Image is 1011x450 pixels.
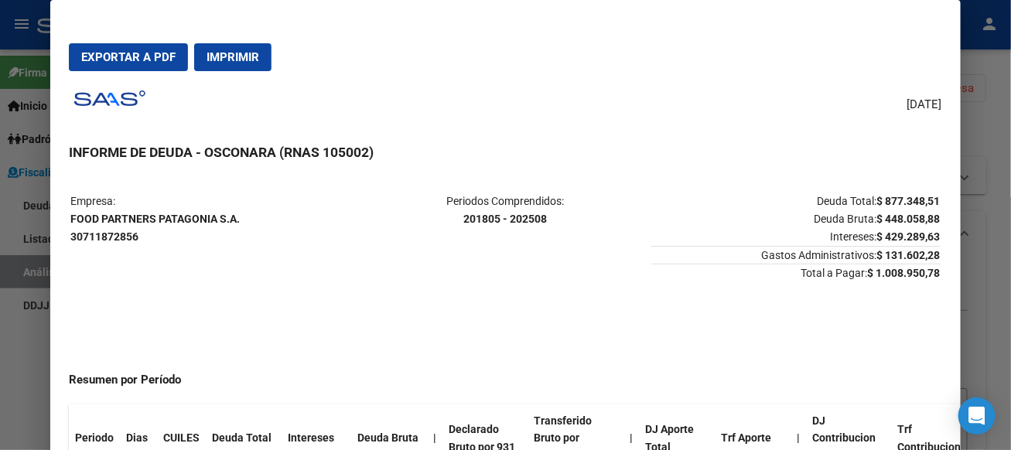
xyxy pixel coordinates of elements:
span: Exportar a PDF [81,50,176,64]
p: Periodos Comprendidos: [361,193,650,228]
strong: $ 131.602,28 [877,249,941,261]
h4: Resumen por Período [69,371,941,389]
button: Imprimir [194,43,272,71]
strong: $ 429.289,63 [877,230,941,243]
span: Imprimir [207,50,259,64]
h3: INFORME DE DEUDA - OSCONARA (RNAS 105002) [69,142,941,162]
p: Deuda Total: Deuda Bruta: Intereses: [651,193,940,245]
span: Total a Pagar: [651,264,940,279]
button: Exportar a PDF [69,43,188,71]
strong: $ 1.008.950,78 [868,267,941,279]
p: Empresa: [70,193,359,245]
div: Open Intercom Messenger [958,397,996,435]
strong: $ 448.058,88 [877,213,941,225]
strong: $ 877.348,51 [877,195,941,207]
strong: 201805 - 202508 [463,213,547,225]
span: Gastos Administrativos: [651,246,940,261]
strong: FOOD PARTNERS PATAGONIA S.A. 30711872856 [70,213,240,243]
span: [DATE] [907,96,942,114]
